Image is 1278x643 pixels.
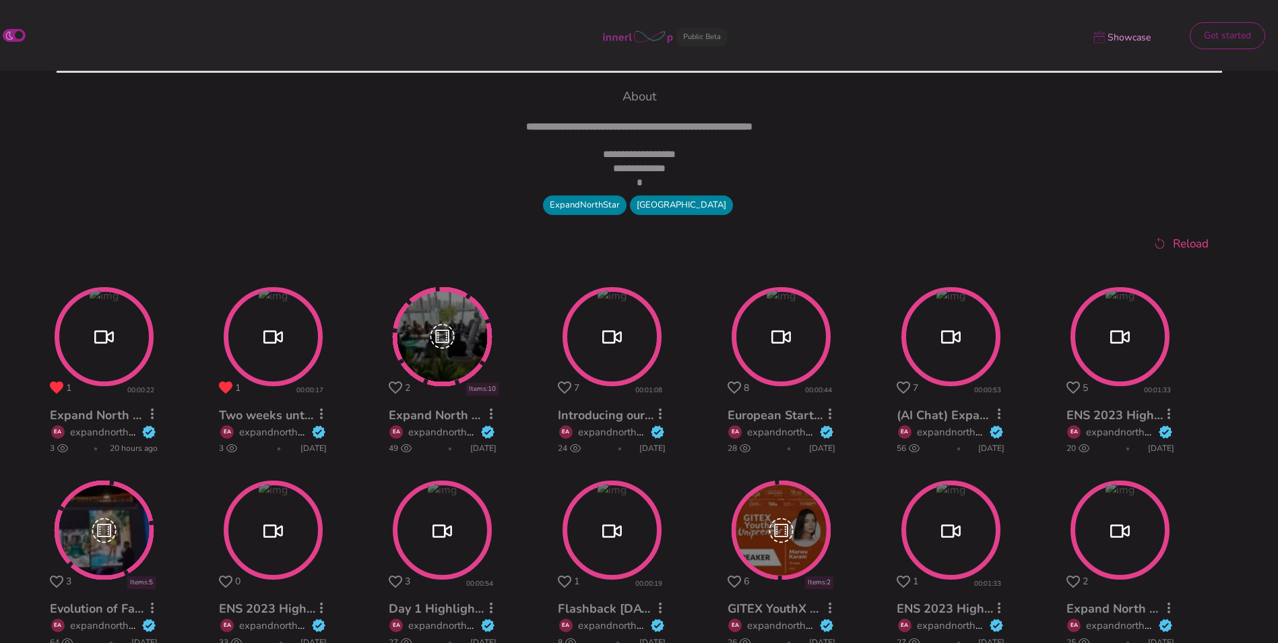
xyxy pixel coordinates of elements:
span: 0 [235,575,241,588]
img: verified [819,425,834,439]
a: expandnorthstar's Innerloop Account [408,619,576,632]
div: EA [1067,619,1081,632]
a: Introducing our partnership (DubaiDET) [558,407,786,423]
span: 2 [1083,575,1088,588]
a: expandnorthstar's Innerloop Account [578,619,746,632]
div: EA [559,619,573,632]
p: Showcase [1108,31,1151,45]
button: Reload [1138,228,1222,258]
span: [DATE] [300,442,327,454]
span: 7 [574,381,579,394]
a: Flashback [DATE] [558,601,660,617]
span: [GEOGRAPHIC_DATA] [630,195,733,216]
div: EA [559,425,573,439]
a: European Startups at [GEOGRAPHIC_DATA] - Day 1 [728,407,1025,423]
img: verified [1158,618,1173,633]
a: Two weeks until Expand North Star [219,407,422,423]
span: 3 [405,575,410,588]
span: 20 [1066,442,1089,454]
img: verified [311,425,326,439]
span: 1 [574,575,579,588]
div: EA [898,425,912,439]
a: expandnorthstar's Innerloop Account [70,425,238,439]
div: EA [898,619,912,632]
a: expandnorthstar's Innerloop Account [917,619,1085,632]
span: 28 [728,442,750,454]
div: EA [220,619,234,632]
span: 3 [50,442,68,454]
img: showcase icon [1093,30,1106,43]
img: verified [480,618,495,633]
span: 3 [66,575,71,588]
a: Expand North Star 2024 Stories [389,407,571,423]
a: expandnorthstar's Innerloop Account [70,619,238,632]
span: [DATE] [978,442,1004,454]
span: 8 [744,381,749,394]
span: Reload [1173,235,1209,253]
span: 24 [558,442,581,454]
a: expandnorthstar's Innerloop Account [1086,425,1254,439]
a: ENS 2023 Highlights (Youtube) [219,601,397,617]
img: verified [141,425,156,439]
a: expandnorthstar's Innerloop Account [408,425,576,439]
span: 7 [913,381,918,394]
img: verified [989,618,1004,633]
a: expandnorthstar's Innerloop Account [917,425,1085,439]
a: expandnorthstar's Innerloop Account [239,425,407,439]
a: expandnorthstar's Innerloop Account [747,619,915,632]
div: EA [389,425,403,439]
span: [DATE] [470,442,497,454]
img: verified [480,425,495,439]
span: [DATE] [1148,442,1174,454]
img: verified [650,618,665,633]
button: Get started [1190,22,1265,49]
span: 1 [235,381,241,394]
div: EA [389,619,403,632]
span: ExpandNorthStar [543,195,627,216]
span: [DATE] [809,442,835,454]
img: verified [141,618,156,633]
h4: About [57,89,1222,104]
span: 6 [744,575,749,588]
a: Evolution of Fashion Tech [50,601,196,617]
span: 1 [913,575,918,588]
a: expandnorthstar's Innerloop Account [239,619,407,632]
img: verified [311,618,326,633]
span: 49 [389,442,412,454]
a: ENS 2023 Highlights-(Arabic) [1066,407,1238,423]
span: 2 [405,381,410,394]
a: expandnorthstar's Innerloop Account [747,425,915,439]
a: Day 1 Highlight Video [389,601,517,617]
div: EA [728,425,742,439]
img: verified [819,618,834,633]
a: expandnorthstar's Innerloop Account [578,425,746,439]
div: EA [728,619,742,632]
a: expandnorthstar's Innerloop Account [1086,619,1254,632]
span: 20 hours ago [110,442,158,454]
span: 5 [1083,381,1088,394]
div: EA [51,619,65,632]
a: (AI Chat) Expand North Star Day 2 Highlights! [897,407,1161,423]
a: ENS 2023 Highlights-(French) [897,601,1070,617]
div: EA [1067,425,1081,439]
div: EA [51,425,65,439]
span: 56 [897,442,920,454]
a: Expand North Star 2025 Teaser [50,407,230,423]
span: [DATE] [639,442,666,454]
img: verified [650,425,665,439]
img: verified [1158,425,1173,439]
img: verified [989,425,1004,439]
a: GITEX YouthX Unipreneur 2024: Speaker Announcement [728,601,1050,617]
span: 3 [219,442,237,454]
span: 1 [66,381,71,394]
div: EA [220,425,234,439]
